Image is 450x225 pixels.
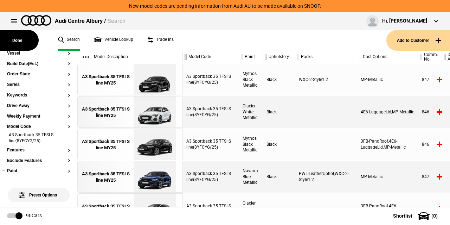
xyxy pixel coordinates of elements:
[239,161,263,193] div: Navarra Blue Metallic
[20,184,57,198] span: Preset Options
[7,104,70,114] section: Drive Away
[239,129,263,160] div: Mythos Black Metallic
[183,161,239,193] div: A3 Sportback 35 TFSI S line(8YFCYG/25)
[295,51,357,63] div: Packs
[130,161,179,193] img: Audi_8YFCYG_25_EI_2D2D_WXC_PWL_WXC-2_(Nadin:_6FJ_C54_PWL_S9S_WXC)_ext.png
[183,193,239,225] div: A3 Sportback 35 TFSI S line(8YFCYG/25)
[7,132,70,145] li: A3 Sportback 35 TFSI S line(8YFCYG/25)
[357,64,418,95] div: MP-Metallic
[7,51,70,62] section: Vessel
[183,96,239,128] div: A3 Sportback 35 TFSI S line(8YFCYG/25)
[357,51,418,63] div: Cost Options
[55,17,126,25] div: Audi Centre Albury /
[418,161,442,193] div: 847066_25
[183,129,239,160] div: A3 Sportback 35 TFSI S line(8YFCYG/25)
[357,129,418,160] div: 3FB-PanoRoof,4E6-LuggageLid,MP-Metallic
[7,169,70,174] button: Paint
[130,129,179,161] img: Audi_8YFCYG_25_EI_0E0E_3FB_4E6_(Nadin:_3FB_4E6_C54)_ext.png
[7,148,70,158] section: Features
[7,124,70,129] button: Model Code
[263,64,295,95] div: Black
[81,161,130,193] a: A3 Sportback 35 TFSI S line MY25
[26,212,42,219] div: 90 Cars
[81,138,130,151] div: A3 Sportback 35 TFSI S line MY25
[263,51,295,63] div: Upholstery
[7,82,70,87] button: Series
[7,51,70,56] button: Vessel
[382,207,450,225] button: Shortlist(0)
[7,114,70,119] button: Weekly Payment
[263,161,295,193] div: Black
[418,96,442,128] div: 846739_25
[7,72,70,77] button: Order State
[7,169,70,179] section: Paint
[7,62,70,72] section: Build Date(Est.)
[81,96,130,128] a: A3 Sportback 35 TFSI S line MY25
[147,30,174,51] a: Trade ins
[357,96,418,128] div: 4E6-LuggageLid,MP-Metallic
[295,193,357,225] div: WXC-1-Style1
[7,93,70,98] button: Keywords
[263,129,295,160] div: Black
[81,129,130,161] a: A3 Sportback 35 TFSI S line MY25
[7,93,70,104] section: Keywords
[418,51,442,63] div: Comm. No.
[418,64,442,95] div: 847734_25
[357,193,418,225] div: 3FB-PanoRoof,4E6-LuggageLid,MP-Metallic
[130,64,179,96] img: Audi_8YFCYG_25_EI_0E0E_WXC-2_WXC_(Nadin:_C54_WXC)_ext.png
[7,82,70,93] section: Series
[7,158,70,169] section: Exclude Features
[239,193,263,225] div: Glacier White Metallic
[21,15,51,26] img: audi.png
[418,193,442,225] div: 847175_25
[7,62,70,67] button: Build Date(Est.)
[357,161,418,193] div: MP-Metallic
[239,96,263,128] div: Glacier White Metallic
[386,30,450,51] button: Add to Customer
[81,171,130,183] div: A3 Sportback 35 TFSI S line MY25
[263,96,295,128] div: Black
[263,193,295,225] div: Black
[130,96,179,128] img: Audi_8YFCYG_25_EI_2Y2Y_4E6_(Nadin:_4E6_C54)_ext.png
[81,64,130,96] a: A3 Sportback 35 TFSI S line MY25
[7,104,70,108] button: Drive Away
[183,51,239,63] div: Model Code
[183,64,239,95] div: A3 Sportback 35 TFSI S line(8YFCYG/25)
[7,148,70,153] button: Features
[393,213,412,218] span: Shortlist
[81,106,130,119] div: A3 Sportback 35 TFSI S line MY25
[7,114,70,125] section: Weekly Payment
[239,64,263,95] div: Mythos Black Metallic
[239,51,263,63] div: Paint
[108,18,126,24] span: Search
[295,161,357,193] div: PWL-LeatherUphol,WXC-2-Style1 2
[7,124,70,148] section: Model CodeA3 Sportback 35 TFSI S line(8YFCYG/25)
[81,203,130,216] div: A3 Sportback 35 TFSI S line MY25
[58,30,80,51] a: Search
[7,158,70,163] button: Exclude Features
[94,30,133,51] a: Vehicle Lookup
[77,51,182,63] div: Model Description
[295,64,357,95] div: WXC-2-Style1 2
[418,129,442,160] div: 846919_25
[81,74,130,86] div: A3 Sportback 35 TFSI S line MY25
[431,213,438,218] span: ( 0 )
[7,72,70,82] section: Order State
[382,18,427,25] div: Hi, [PERSON_NAME]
